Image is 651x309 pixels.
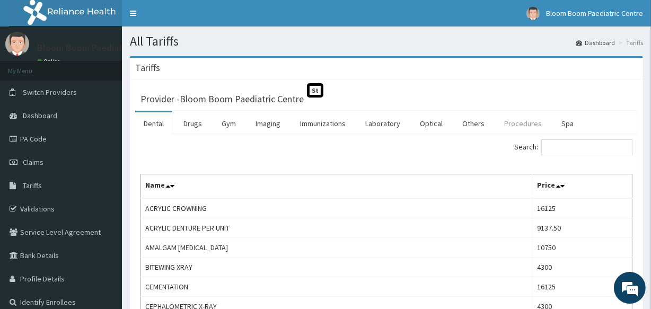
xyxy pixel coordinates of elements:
span: St [307,83,323,98]
span: Tariffs [23,181,42,190]
p: Bloom Boom Paediatric Centre [37,43,164,52]
a: Gym [213,112,244,135]
span: Claims [23,157,43,167]
input: Search: [541,139,632,155]
li: Tariffs [616,38,643,47]
td: CEMENTATION [141,277,533,297]
td: 16125 [533,277,632,297]
a: Others [454,112,493,135]
td: 9137.50 [533,218,632,238]
td: BITEWING XRAY [141,258,533,277]
a: Procedures [496,112,550,135]
td: AMALGAM [MEDICAL_DATA] [141,238,533,258]
th: Price [533,174,632,199]
a: Optical [411,112,451,135]
span: Dashboard [23,111,57,120]
td: 16125 [533,198,632,218]
th: Name [141,174,533,199]
h3: Provider - Bloom Boom Paediatric Centre [140,94,304,104]
a: Drugs [175,112,210,135]
h3: Tariffs [135,63,160,73]
td: ACRYLIC DENTURE PER UNIT [141,218,533,238]
img: User Image [5,32,29,56]
a: Dental [135,112,172,135]
a: Laboratory [357,112,409,135]
img: User Image [526,7,540,20]
a: Online [37,58,63,65]
a: Dashboard [576,38,615,47]
td: 10750 [533,238,632,258]
label: Search: [514,139,632,155]
td: ACRYLIC CROWNING [141,198,533,218]
span: Bloom Boom Paediatric Centre [546,8,643,18]
h1: All Tariffs [130,34,643,48]
a: Spa [553,112,582,135]
a: Immunizations [292,112,354,135]
td: 4300 [533,258,632,277]
a: Imaging [247,112,289,135]
span: Switch Providers [23,87,77,97]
